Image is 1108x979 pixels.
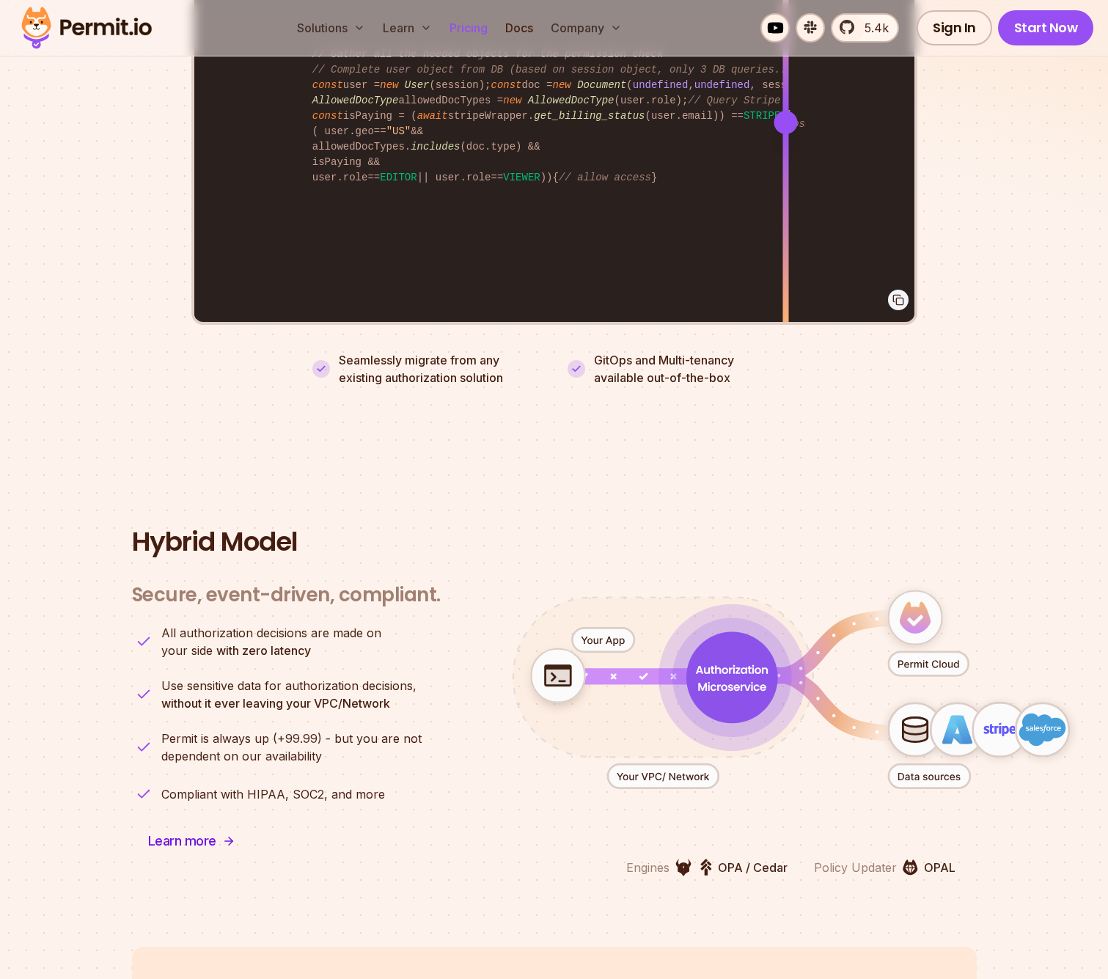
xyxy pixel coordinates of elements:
a: Pricing [444,13,494,43]
p: Policy Updater [814,859,897,876]
span: 5.4k [856,19,889,37]
span: All authorization decisions are made on [161,624,381,642]
span: EDITOR [380,172,417,183]
span: Use sensitive data for authorization decisions, [161,677,417,694]
strong: without it ever leaving your VPC/Network [161,696,390,711]
img: Permit logo [15,3,158,53]
button: Solutions [291,13,371,43]
p: dependent on our availability [161,730,422,765]
p: Compliant with HIPAA, SOC2, and more [161,785,385,803]
a: Start Now [998,10,1094,45]
span: AllowedDocType [528,95,614,106]
span: // Query Stripe for live data (hope it's not too slow) [688,95,1021,106]
span: Permit is always up (+99.99) - but you are not [161,730,422,747]
button: Learn [377,13,438,43]
span: new [503,95,521,106]
span: geo [356,125,374,137]
span: role [466,172,491,183]
a: Sign In [917,10,992,45]
p: OPAL [924,859,955,876]
span: type [491,141,516,153]
span: Learn more [148,831,216,851]
button: Company [545,13,628,43]
span: role [343,172,368,183]
h2: Hybrid Model [132,527,977,557]
span: // Complete user object from DB (based on session object, only 3 DB queries...) [312,64,799,76]
span: includes [411,141,460,153]
span: Document [577,79,626,91]
span: AllowedDocType [312,95,399,106]
p: GitOps and Multi-tenancy available out-of-the-box [594,351,734,386]
span: "US" [386,125,411,137]
span: undefined [633,79,689,91]
span: // allow access [559,172,651,183]
code: user = (session); doc = ( , , session. ); allowedDocTypes = (user. ); isPaying = ( stripeWrapper.... [302,35,806,197]
span: get_billing_status [534,110,645,122]
span: undefined [694,79,750,91]
span: const [491,79,521,91]
span: VIEWER [503,172,540,183]
span: await [417,110,448,122]
strong: with zero latency [216,643,311,658]
p: Engines [626,859,669,876]
span: email [682,110,713,122]
span: new [380,79,398,91]
a: Learn more [132,824,252,859]
h3: Secure, event-driven, compliant. [132,583,441,607]
span: User [405,79,430,91]
a: Docs [499,13,539,43]
span: const [312,79,343,91]
span: new [553,79,571,91]
span: const [312,110,343,122]
span: role [651,95,676,106]
span: STRIPE_PAYING [744,110,823,122]
p: Seamlessly migrate from any existing authorization solution [339,351,541,386]
p: OPA / Cedar [718,859,788,876]
p: your side [161,624,381,659]
a: 5.4k [831,13,899,43]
